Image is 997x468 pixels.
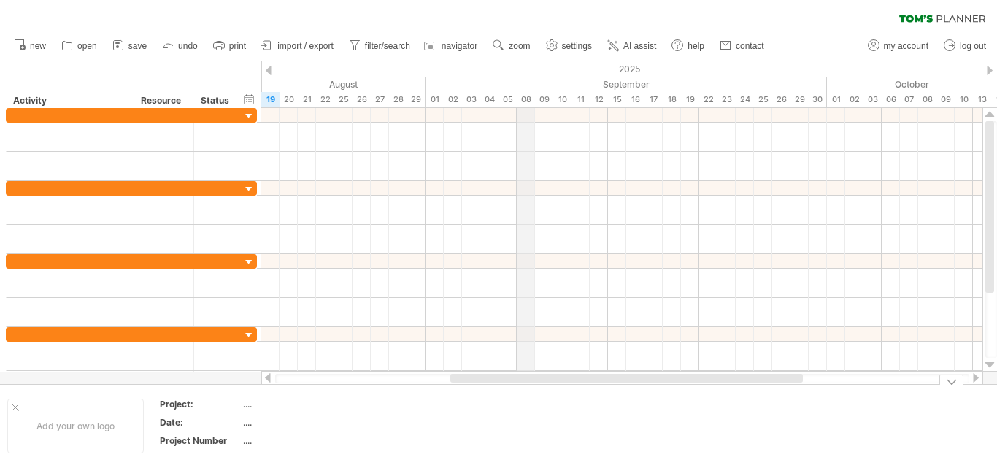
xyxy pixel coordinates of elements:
[178,41,198,51] span: undo
[571,92,590,107] div: Thursday, 11 September 2025
[864,37,933,55] a: my account
[681,92,699,107] div: Friday, 19 September 2025
[940,37,990,55] a: log out
[517,92,535,107] div: Monday, 8 September 2025
[623,41,656,51] span: AI assist
[345,37,415,55] a: filter/search
[243,434,366,447] div: ....
[542,37,596,55] a: settings
[243,398,366,410] div: ....
[10,37,50,55] a: new
[663,92,681,107] div: Thursday, 18 September 2025
[936,92,955,107] div: Thursday, 9 October 2025
[160,398,240,410] div: Project:
[699,92,717,107] div: Monday, 22 September 2025
[809,92,827,107] div: Tuesday, 30 September 2025
[604,37,661,55] a: AI assist
[442,41,477,51] span: navigator
[626,92,644,107] div: Tuesday, 16 September 2025
[717,92,736,107] div: Tuesday, 23 September 2025
[736,92,754,107] div: Wednesday, 24 September 2025
[77,41,97,51] span: open
[863,92,882,107] div: Friday, 3 October 2025
[845,92,863,107] div: Thursday, 2 October 2025
[109,37,151,55] a: save
[590,92,608,107] div: Friday, 12 September 2025
[509,41,530,51] span: zoom
[462,92,480,107] div: Wednesday, 3 September 2025
[498,92,517,107] div: Friday, 5 September 2025
[827,92,845,107] div: Wednesday, 1 October 2025
[389,92,407,107] div: Thursday, 28 August 2025
[882,92,900,107] div: Monday, 6 October 2025
[422,37,482,55] a: navigator
[444,92,462,107] div: Tuesday, 2 September 2025
[243,416,366,429] div: ....
[918,92,936,107] div: Wednesday, 8 October 2025
[668,37,709,55] a: help
[535,92,553,107] div: Tuesday, 9 September 2025
[160,416,240,429] div: Date:
[7,399,144,453] div: Add your own logo
[209,37,250,55] a: print
[158,37,202,55] a: undo
[736,41,764,51] span: contact
[58,37,101,55] a: open
[688,41,704,51] span: help
[201,93,233,108] div: Status
[353,92,371,107] div: Tuesday, 26 August 2025
[371,92,389,107] div: Wednesday, 27 August 2025
[960,41,986,51] span: log out
[407,92,426,107] div: Friday, 29 August 2025
[298,92,316,107] div: Thursday, 21 August 2025
[562,41,592,51] span: settings
[480,92,498,107] div: Thursday, 4 September 2025
[955,92,973,107] div: Friday, 10 October 2025
[790,92,809,107] div: Monday, 29 September 2025
[900,92,918,107] div: Tuesday, 7 October 2025
[884,41,928,51] span: my account
[229,41,246,51] span: print
[973,92,991,107] div: Monday, 13 October 2025
[30,41,46,51] span: new
[939,375,963,385] div: hide legend
[608,92,626,107] div: Monday, 15 September 2025
[754,92,772,107] div: Thursday, 25 September 2025
[128,41,147,51] span: save
[365,41,410,51] span: filter/search
[716,37,769,55] a: contact
[334,92,353,107] div: Monday, 25 August 2025
[316,92,334,107] div: Friday, 22 August 2025
[280,92,298,107] div: Wednesday, 20 August 2025
[426,92,444,107] div: Monday, 1 September 2025
[141,93,185,108] div: Resource
[426,77,827,92] div: September 2025
[772,92,790,107] div: Friday, 26 September 2025
[258,37,338,55] a: import / export
[261,92,280,107] div: Tuesday, 19 August 2025
[644,92,663,107] div: Wednesday, 17 September 2025
[489,37,534,55] a: zoom
[277,41,334,51] span: import / export
[13,93,126,108] div: Activity
[553,92,571,107] div: Wednesday, 10 September 2025
[160,434,240,447] div: Project Number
